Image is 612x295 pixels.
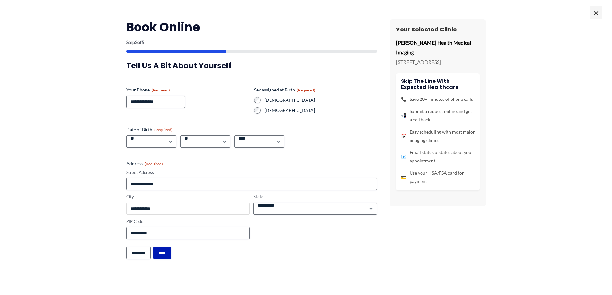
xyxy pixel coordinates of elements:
li: Submit a request online and get a call back [401,107,475,124]
p: Step of [126,40,377,45]
label: City [126,194,250,200]
span: × [590,6,602,19]
span: 💳 [401,173,406,181]
span: 📞 [401,95,406,103]
li: Email status updates about your appointment [401,148,475,165]
span: (Required) [152,88,170,92]
span: 📲 [401,111,406,120]
span: (Required) [297,88,315,92]
legend: Address [126,161,163,167]
label: State [253,194,377,200]
h4: Skip the line with Expected Healthcare [401,78,475,90]
li: Easy scheduling with most major imaging clinics [401,128,475,144]
span: 📧 [401,152,406,161]
h3: Your Selected Clinic [396,26,480,33]
p: [PERSON_NAME] Health Medical Imaging [396,38,480,57]
span: (Required) [154,127,173,132]
legend: Sex assigned at Birth [254,87,315,93]
h2: Book Online [126,19,377,35]
label: [DEMOGRAPHIC_DATA] [264,107,377,114]
label: Street Address [126,169,377,176]
legend: Date of Birth [126,126,173,133]
span: (Required) [145,161,163,166]
li: Use your HSA/FSA card for payment [401,169,475,186]
label: ZIP Code [126,219,250,225]
span: 5 [142,39,144,45]
label: [DEMOGRAPHIC_DATA] [264,97,377,103]
h3: Tell us a bit about yourself [126,61,377,71]
li: Save 20+ minutes of phone calls [401,95,475,103]
span: 📅 [401,132,406,140]
p: [STREET_ADDRESS] [396,57,480,67]
label: Your Phone [126,87,249,93]
span: 2 [135,39,137,45]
